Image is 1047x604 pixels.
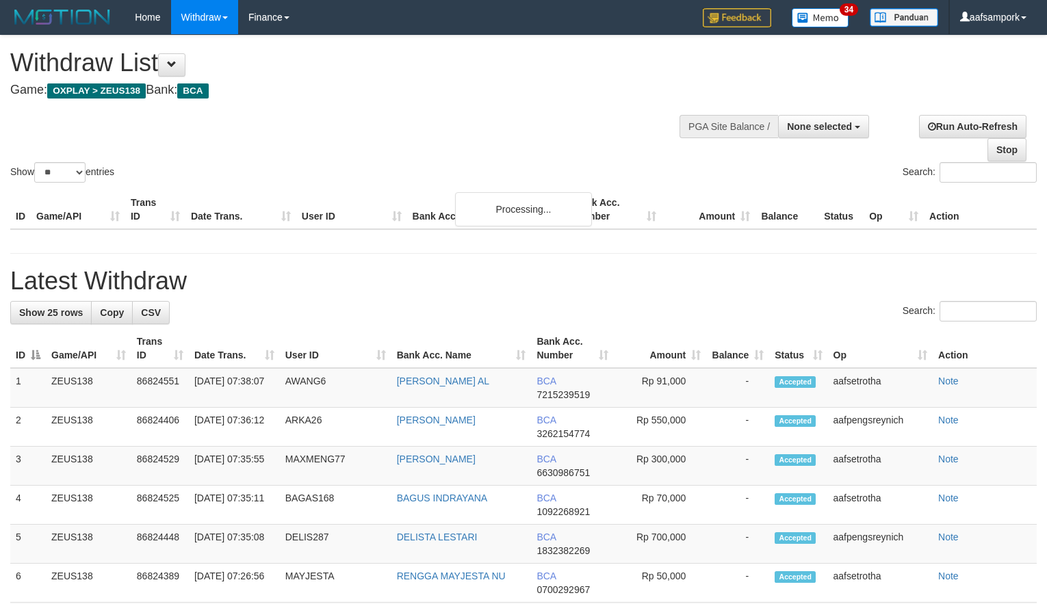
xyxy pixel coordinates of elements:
[10,267,1037,295] h1: Latest Withdraw
[280,329,391,368] th: User ID: activate to sort column ascending
[940,301,1037,321] input: Search:
[46,564,131,603] td: ZEUS138
[706,564,769,603] td: -
[407,190,569,229] th: Bank Acc. Name
[10,329,46,368] th: ID: activate to sort column descending
[46,329,131,368] th: Game/API: activate to sort column ascending
[828,329,933,368] th: Op: activate to sort column ascending
[903,162,1037,183] label: Search:
[280,368,391,408] td: AWANG6
[614,447,706,486] td: Rp 300,000
[189,368,280,408] td: [DATE] 07:38:07
[537,454,556,464] span: BCA
[987,138,1026,161] a: Stop
[131,368,189,408] td: 86824551
[131,564,189,603] td: 86824389
[938,454,959,464] a: Note
[828,368,933,408] td: aafsetrotha
[131,447,189,486] td: 86824529
[919,115,1026,138] a: Run Auto-Refresh
[10,301,92,324] a: Show 25 rows
[775,493,816,505] span: Accepted
[778,115,869,138] button: None selected
[938,415,959,425] a: Note
[537,389,590,400] span: Copy 7215239519 to clipboard
[537,415,556,425] span: BCA
[132,301,170,324] a: CSV
[614,408,706,447] td: Rp 550,000
[828,525,933,564] td: aafpengsreynich
[662,190,755,229] th: Amount
[537,545,590,556] span: Copy 1832382269 to clipboard
[141,307,161,318] span: CSV
[864,190,924,229] th: Op
[706,447,769,486] td: -
[537,531,556,542] span: BCA
[10,486,46,525] td: 4
[706,486,769,525] td: -
[46,525,131,564] td: ZEUS138
[537,467,590,478] span: Copy 6630986751 to clipboard
[706,408,769,447] td: -
[775,376,816,388] span: Accepted
[840,3,858,16] span: 34
[775,415,816,427] span: Accepted
[397,454,476,464] a: [PERSON_NAME]
[537,428,590,439] span: Copy 3262154774 to clipboard
[125,190,185,229] th: Trans ID
[131,329,189,368] th: Trans ID: activate to sort column ascending
[828,408,933,447] td: aafpengsreynich
[940,162,1037,183] input: Search:
[189,408,280,447] td: [DATE] 07:36:12
[280,525,391,564] td: DELIS287
[397,493,488,503] a: BAGUS INDRAYANA
[397,415,476,425] a: [PERSON_NAME]
[47,83,146,99] span: OXPLAY > ZEUS138
[903,301,1037,321] label: Search:
[938,376,959,386] a: Note
[280,564,391,603] td: MAYJESTA
[10,162,114,183] label: Show entries
[397,570,506,581] a: RENGGA MAYJESTA NU
[531,329,614,368] th: Bank Acc. Number: activate to sort column ascending
[10,49,684,77] h1: Withdraw List
[397,531,478,542] a: DELISTA LESTARI
[391,329,532,368] th: Bank Acc. Name: activate to sort column ascending
[614,329,706,368] th: Amount: activate to sort column ascending
[703,8,771,27] img: Feedback.jpg
[34,162,86,183] select: Showentries
[296,190,407,229] th: User ID
[775,454,816,466] span: Accepted
[91,301,133,324] a: Copy
[537,584,590,595] span: Copy 0700292967 to clipboard
[792,8,849,27] img: Button%20Memo.svg
[755,190,818,229] th: Balance
[131,486,189,525] td: 86824525
[10,190,31,229] th: ID
[828,564,933,603] td: aafsetrotha
[100,307,124,318] span: Copy
[938,570,959,581] a: Note
[10,447,46,486] td: 3
[10,564,46,603] td: 6
[10,7,114,27] img: MOTION_logo.png
[46,408,131,447] td: ZEUS138
[706,329,769,368] th: Balance: activate to sort column ascending
[131,525,189,564] td: 86824448
[614,486,706,525] td: Rp 70,000
[455,192,592,226] div: Processing...
[189,486,280,525] td: [DATE] 07:35:11
[568,190,662,229] th: Bank Acc. Number
[189,564,280,603] td: [DATE] 07:26:56
[818,190,864,229] th: Status
[775,532,816,544] span: Accepted
[938,493,959,503] a: Note
[10,83,684,97] h4: Game: Bank:
[706,525,769,564] td: -
[10,408,46,447] td: 2
[787,121,852,132] span: None selected
[131,408,189,447] td: 86824406
[397,376,489,386] a: [PERSON_NAME] AL
[614,525,706,564] td: Rp 700,000
[924,190,1037,229] th: Action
